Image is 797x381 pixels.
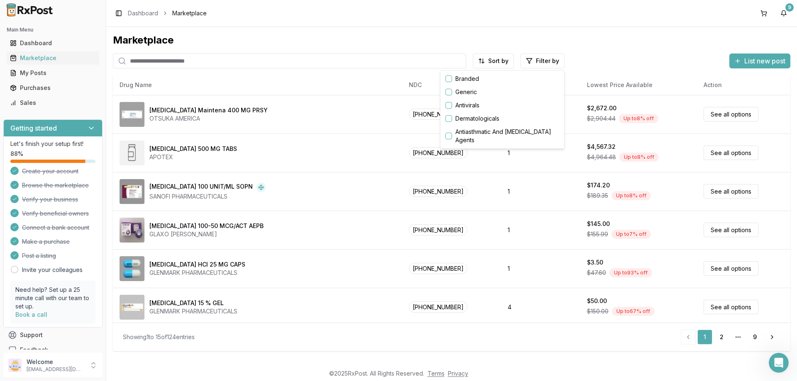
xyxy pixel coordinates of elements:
iframe: Intercom live chat [769,353,789,373]
label: Antiasthmatic And [MEDICAL_DATA] Agents [455,128,559,144]
label: Generic [455,88,477,96]
label: Antivirals [455,101,479,109]
label: Branded [455,75,479,83]
label: Dermatologicals [455,114,499,123]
